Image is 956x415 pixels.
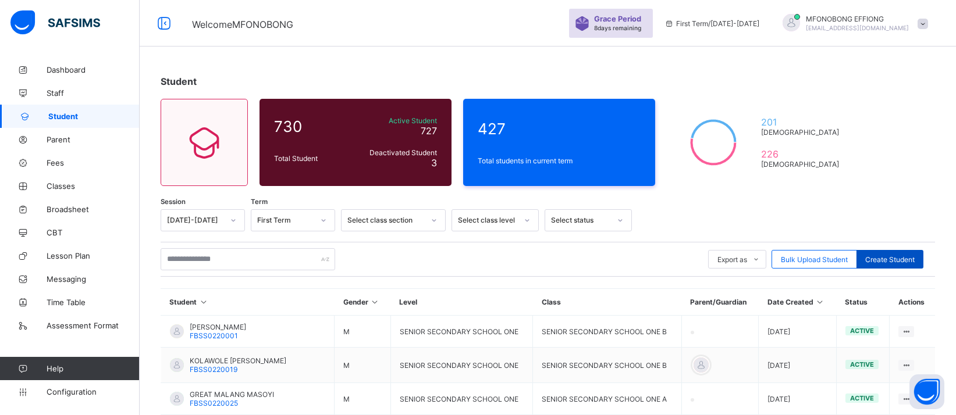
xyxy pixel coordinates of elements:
[354,148,437,157] span: Deactivated Student
[274,117,349,135] span: 730
[161,76,197,87] span: Student
[551,216,610,225] div: Select status
[759,383,837,415] td: [DATE]
[759,316,837,348] td: [DATE]
[47,65,140,74] span: Dashboard
[533,316,682,348] td: SENIOR SECONDARY SCHOOL ONE B
[190,323,246,331] span: [PERSON_NAME]
[594,24,641,31] span: 8 days remaining
[370,298,380,306] i: Sort in Ascending Order
[575,16,589,31] img: sticker-purple.71386a28dfed39d6af7621340158ba97.svg
[335,383,390,415] td: M
[390,348,532,383] td: SENIOR SECONDARY SCHOOL ONE
[161,198,186,206] span: Session
[190,365,237,374] span: FBSS0220019
[717,255,747,264] span: Export as
[865,255,915,264] span: Create Student
[10,10,100,35] img: safsims
[347,216,424,225] div: Select class section
[190,331,238,340] span: FBSS0220001
[806,24,909,31] span: [EMAIL_ADDRESS][DOMAIN_NAME]
[47,387,139,396] span: Configuration
[909,374,944,409] button: Open asap
[890,289,935,316] th: Actions
[806,15,909,23] span: MFONOBONG EFFIONG
[354,116,437,125] span: Active Student
[759,289,837,316] th: Date Created
[47,274,140,284] span: Messaging
[533,289,682,316] th: Class
[47,158,140,167] span: Fees
[251,198,268,206] span: Term
[815,298,825,306] i: Sort in Ascending Order
[47,205,140,214] span: Broadsheet
[47,181,140,191] span: Classes
[47,88,140,98] span: Staff
[781,255,848,264] span: Bulk Upload Student
[594,15,641,23] span: Grace Period
[761,148,844,160] span: 226
[47,135,140,144] span: Parent
[47,321,140,330] span: Assessment Format
[478,120,641,138] span: 427
[664,19,759,28] span: session/term information
[335,348,390,383] td: M
[161,289,335,316] th: Student
[761,116,844,128] span: 201
[850,394,874,402] span: active
[335,289,390,316] th: Gender
[271,151,351,166] div: Total Student
[836,289,890,316] th: Status
[190,399,238,407] span: FBSS0220025
[682,289,759,316] th: Parent/Guardian
[850,360,874,369] span: active
[478,156,641,165] span: Total students in current term
[167,216,223,225] div: [DATE]-[DATE]
[431,157,437,169] span: 3
[257,216,314,225] div: First Term
[761,128,844,137] span: [DEMOGRAPHIC_DATA]
[850,327,874,335] span: active
[192,19,293,30] span: Welcome MFONOBONG
[390,289,532,316] th: Level
[47,364,139,373] span: Help
[759,348,837,383] td: [DATE]
[533,383,682,415] td: SENIOR SECONDARY SCHOOL ONE A
[190,356,286,365] span: KOLAWOLE [PERSON_NAME]
[199,298,209,306] i: Sort in Ascending Order
[458,216,517,225] div: Select class level
[335,316,390,348] td: M
[533,348,682,383] td: SENIOR SECONDARY SCHOOL ONE B
[390,383,532,415] td: SENIOR SECONDARY SCHOOL ONE
[771,14,934,33] div: MFONOBONGEFFIONG
[47,298,140,307] span: Time Table
[390,316,532,348] td: SENIOR SECONDARY SCHOOL ONE
[47,228,140,237] span: CBT
[47,251,140,260] span: Lesson Plan
[190,390,274,399] span: GREAT MALANG MASOYI
[48,112,140,121] span: Student
[421,125,437,137] span: 727
[761,160,844,169] span: [DEMOGRAPHIC_DATA]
